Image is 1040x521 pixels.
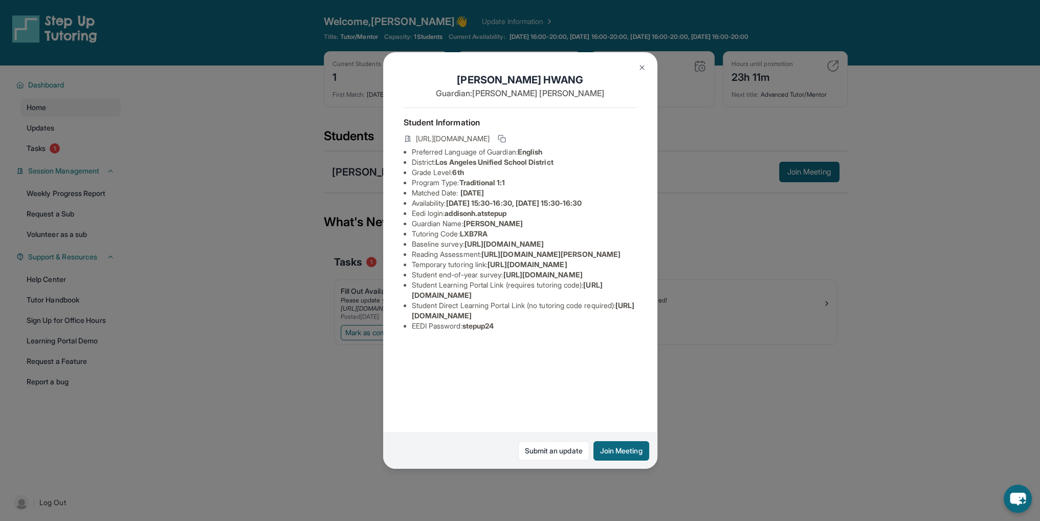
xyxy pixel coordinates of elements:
li: Baseline survey : [412,239,637,249]
span: [URL][DOMAIN_NAME] [416,134,490,144]
span: English [518,147,543,156]
li: Grade Level: [412,167,637,178]
span: 6th [452,168,463,177]
button: Copy link [496,133,508,145]
button: chat-button [1004,485,1032,513]
span: Traditional 1:1 [459,178,505,187]
li: Preferred Language of Guardian: [412,147,637,157]
span: [PERSON_NAME] [463,219,523,228]
li: Student end-of-year survey : [412,270,637,280]
h4: Student Information [404,116,637,128]
span: stepup24 [462,321,494,330]
span: [URL][DOMAIN_NAME] [488,260,567,269]
li: Matched Date: [412,188,637,198]
span: [URL][DOMAIN_NAME] [464,240,544,248]
p: Guardian: [PERSON_NAME] [PERSON_NAME] [404,87,637,99]
span: [URL][DOMAIN_NAME][PERSON_NAME] [481,250,621,258]
li: Tutoring Code : [412,229,637,239]
li: District: [412,157,637,167]
h1: [PERSON_NAME] HWANG [404,73,637,87]
span: LXB7RA [460,229,488,238]
span: [DATE] [460,188,484,197]
li: Student Learning Portal Link (requires tutoring code) : [412,280,637,300]
span: [DATE] 15:30-16:30, [DATE] 15:30-16:30 [446,199,582,207]
li: Availability: [412,198,637,208]
li: Eedi login : [412,208,637,219]
span: Los Angeles Unified School District [435,158,553,166]
img: Close Icon [638,63,646,72]
li: EEDI Password : [412,321,637,331]
li: Student Direct Learning Portal Link (no tutoring code required) : [412,300,637,321]
a: Submit an update [518,441,589,461]
li: Program Type: [412,178,637,188]
li: Guardian Name : [412,219,637,229]
li: Temporary tutoring link : [412,259,637,270]
button: Join Meeting [593,441,649,461]
li: Reading Assessment : [412,249,637,259]
span: addisonh.atstepup [445,209,506,218]
span: [URL][DOMAIN_NAME] [503,270,582,279]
